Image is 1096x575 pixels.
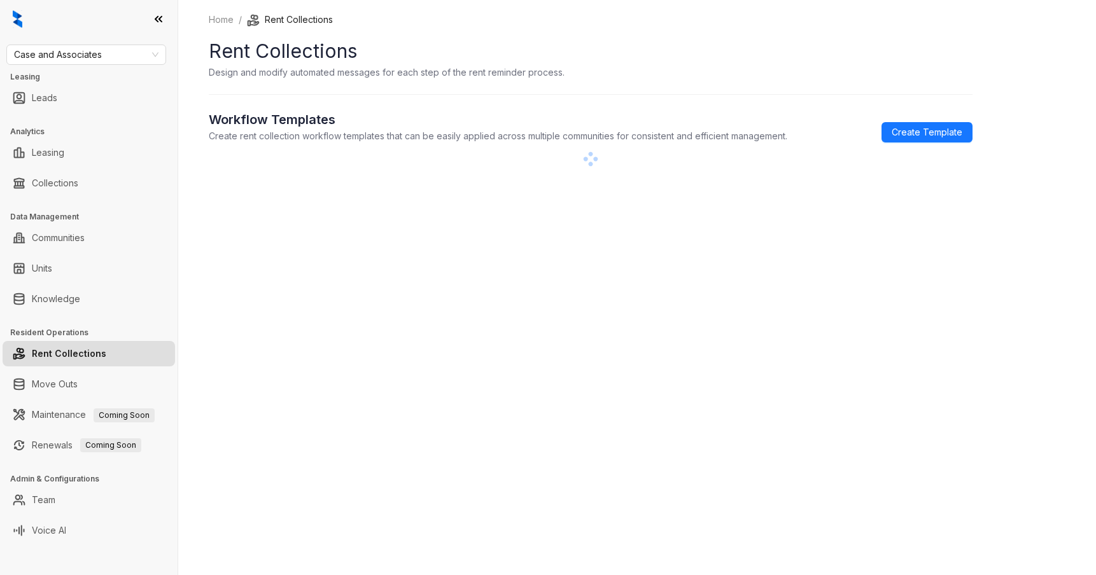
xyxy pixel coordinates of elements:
a: Knowledge [32,286,80,312]
span: Coming Soon [80,438,141,452]
li: / [239,13,242,27]
a: Create Template [882,122,973,142]
h1: Rent Collections [209,37,973,66]
li: Maintenance [3,402,175,427]
li: Communities [3,225,175,251]
a: Communities [32,225,85,251]
li: Rent Collections [3,341,175,366]
a: Rent Collections [32,341,106,366]
li: Leasing [3,140,175,165]
h3: Resident Operations [10,327,178,338]
li: Renewals [3,433,175,458]
span: Create Template [892,125,962,139]
li: Leads [3,85,175,111]
li: Units [3,256,175,281]
a: Collections [32,170,78,196]
p: Design and modify automated messages for each step of the rent reminder process. [209,66,565,79]
a: RenewalsComing Soon [32,433,141,458]
h3: Leasing [10,71,178,83]
li: Collections [3,170,175,196]
p: Create rent collection workflow templates that can be easily applied across multiple communities ... [209,129,787,142]
a: Leasing [32,140,64,165]
li: Team [3,487,175,513]
li: Rent Collections [247,13,333,27]
li: Move Outs [3,371,175,397]
a: Move Outs [32,371,78,397]
h3: Analytics [10,126,178,137]
span: Coming Soon [94,408,155,422]
a: Voice AI [32,518,66,543]
h3: Admin & Configurations [10,473,178,485]
h3: Data Management [10,211,178,223]
img: logo [13,10,22,28]
a: Leads [32,85,57,111]
li: Voice AI [3,518,175,543]
a: Home [206,13,236,27]
h2: Workflow Templates [209,110,787,129]
a: Units [32,256,52,281]
li: Knowledge [3,286,175,312]
a: Team [32,487,55,513]
span: Case and Associates [14,45,158,64]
